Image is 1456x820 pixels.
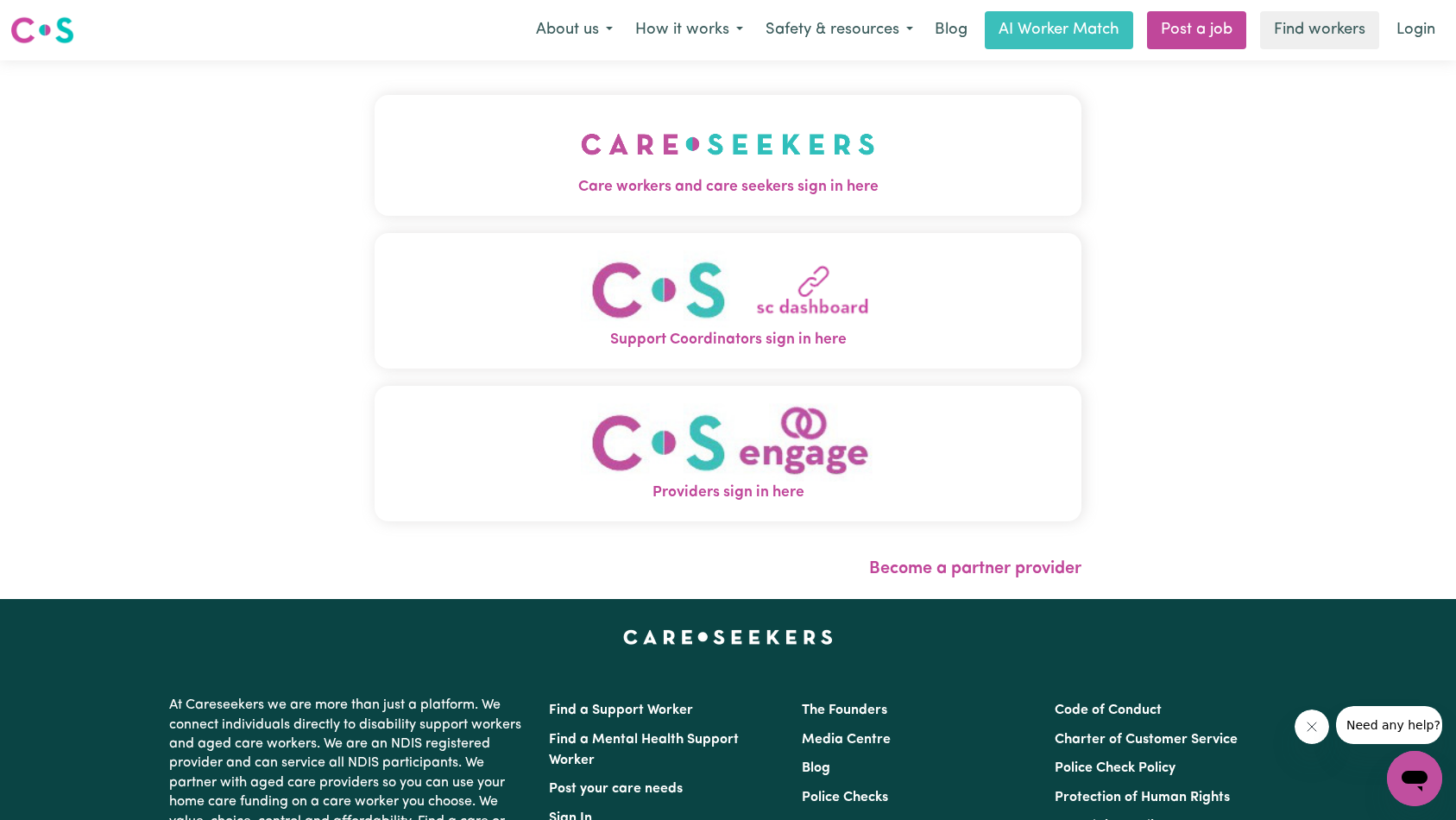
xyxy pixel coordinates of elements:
[869,560,1081,577] a: Become a partner provider
[549,703,693,717] a: Find a Support Worker
[1147,11,1246,49] a: Post a job
[375,95,1082,216] button: Care workers and care seekers sign in here
[1055,703,1162,717] a: Code of Conduct
[754,12,924,48] button: Safety & resources
[1055,761,1176,775] a: Police Check Policy
[985,11,1133,49] a: AI Worker Match
[10,15,74,46] img: Careseekers logo
[549,782,683,796] a: Post your care needs
[549,733,739,767] a: Find a Mental Health Support Worker
[525,12,624,48] button: About us
[802,761,830,775] a: Blog
[802,791,888,804] a: Police Checks
[1260,11,1379,49] a: Find workers
[375,482,1082,504] span: Providers sign in here
[802,733,891,747] a: Media Centre
[1386,11,1446,49] a: Login
[624,12,754,48] button: How it works
[623,630,833,644] a: Careseekers home page
[1336,706,1442,744] iframe: Message from company
[1055,791,1230,804] a: Protection of Human Rights
[1055,733,1238,747] a: Charter of Customer Service
[1387,751,1442,806] iframe: Button to launch messaging window
[375,329,1082,351] span: Support Coordinators sign in here
[1295,710,1329,744] iframe: Close message
[375,386,1082,521] button: Providers sign in here
[375,233,1082,369] button: Support Coordinators sign in here
[802,703,887,717] a: The Founders
[924,11,978,49] a: Blog
[375,176,1082,199] span: Care workers and care seekers sign in here
[10,10,74,50] a: Careseekers logo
